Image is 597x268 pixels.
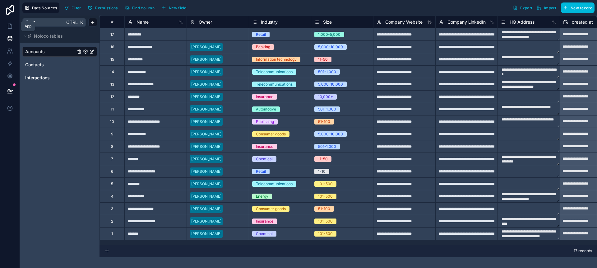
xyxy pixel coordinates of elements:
span: Company Website [385,19,423,25]
span: Ctrl [66,18,78,26]
div: Information technology [256,57,297,62]
div: 5,000-10,000 [318,44,343,50]
button: Noloco tables [22,32,93,40]
span: Industry [261,19,278,25]
div: 1-10 [318,169,326,174]
div: 11-50 [318,57,328,62]
div: Chemical [256,231,273,237]
div: [PERSON_NAME] [191,57,221,62]
div: Telecommunications [256,69,293,75]
div: 12 [110,94,114,99]
div: Chemical [256,156,273,162]
div: [PERSON_NAME] [191,119,221,125]
div: [PERSON_NAME] [191,169,221,174]
div: [PERSON_NAME] [191,131,221,137]
div: Insurance [256,94,273,100]
a: New record [558,2,595,13]
span: Filter [72,6,81,10]
div: Interactions [22,73,97,83]
div: 101-500 [318,231,333,237]
div: [PERSON_NAME] [191,181,221,187]
a: Interactions [25,75,76,81]
div: [PERSON_NAME] [191,82,221,87]
div: [PERSON_NAME] [191,69,221,75]
div: [PERSON_NAME] [191,144,221,149]
div: 11 [111,107,114,112]
div: 1,000-5,000 [318,32,340,37]
span: Interactions [25,75,50,81]
span: Import [544,6,556,10]
button: Export [511,2,535,13]
div: 9 [111,132,113,137]
div: [PERSON_NAME] [191,44,221,50]
span: K [79,20,84,25]
div: 16 [110,45,114,49]
div: Insurance [256,219,273,224]
div: Accounts [22,47,97,57]
div: 1 [111,231,113,236]
div: [PERSON_NAME] [191,206,221,212]
span: HQ Address [510,19,535,25]
div: 8 [111,144,113,149]
span: New record [571,6,592,10]
div: 51-100 [318,119,330,125]
span: Owner [199,19,212,25]
span: 17 records [574,248,592,253]
a: Permissions [86,3,122,12]
span: New field [169,6,187,10]
span: Contacts [25,62,44,68]
div: 6 [111,169,113,174]
div: 2 [111,219,113,224]
div: 501-1,000 [318,144,336,149]
div: Automotive [256,106,276,112]
div: [PERSON_NAME] [191,106,221,112]
button: Import [535,2,558,13]
button: Filter [62,3,83,12]
div: Retail [256,32,266,37]
div: 10,000+ [318,94,333,100]
span: Noloco tables [34,33,63,39]
span: Accounts [25,49,45,55]
button: New field [159,3,189,12]
div: 501-1,000 [318,69,336,75]
div: Consumer goods [256,206,286,212]
span: Export [520,6,532,10]
div: 101-500 [318,219,333,224]
a: Contacts [25,62,76,68]
div: 4 [111,194,113,199]
span: Company LinkedIn [447,19,486,25]
button: New record [561,2,595,13]
div: Banking [256,44,270,50]
div: 10 [110,119,114,124]
div: 5 [111,181,113,186]
span: Permissions [95,6,118,10]
span: Find column [132,6,155,10]
div: Retail [256,169,266,174]
div: 7 [111,157,113,162]
span: created at [572,19,593,25]
div: 5,000-10,000 [318,82,343,87]
div: Publishing [256,119,274,125]
div: Telecommunications [256,82,293,87]
div: Telecommunications [256,181,293,187]
div: # [104,20,120,24]
div: 11-50 [318,156,328,162]
div: Consumer goods [256,131,286,137]
div: 101-500 [318,181,333,187]
div: 5,000-10,000 [318,131,343,137]
div: Energy [256,194,268,199]
div: 14 [110,69,114,74]
div: Insurance [256,144,273,149]
div: 13 [110,82,114,87]
span: Name [137,19,149,25]
button: Permissions [86,3,120,12]
div: [PERSON_NAME] [191,219,221,224]
div: 101-500 [318,194,333,199]
div: 17 [110,32,114,37]
span: Data Sources [32,6,57,10]
button: Data Sources [22,2,59,13]
div: [PERSON_NAME] [191,94,221,100]
button: Find column [123,3,157,12]
div: App [25,24,31,29]
div: 51-100 [318,206,330,212]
